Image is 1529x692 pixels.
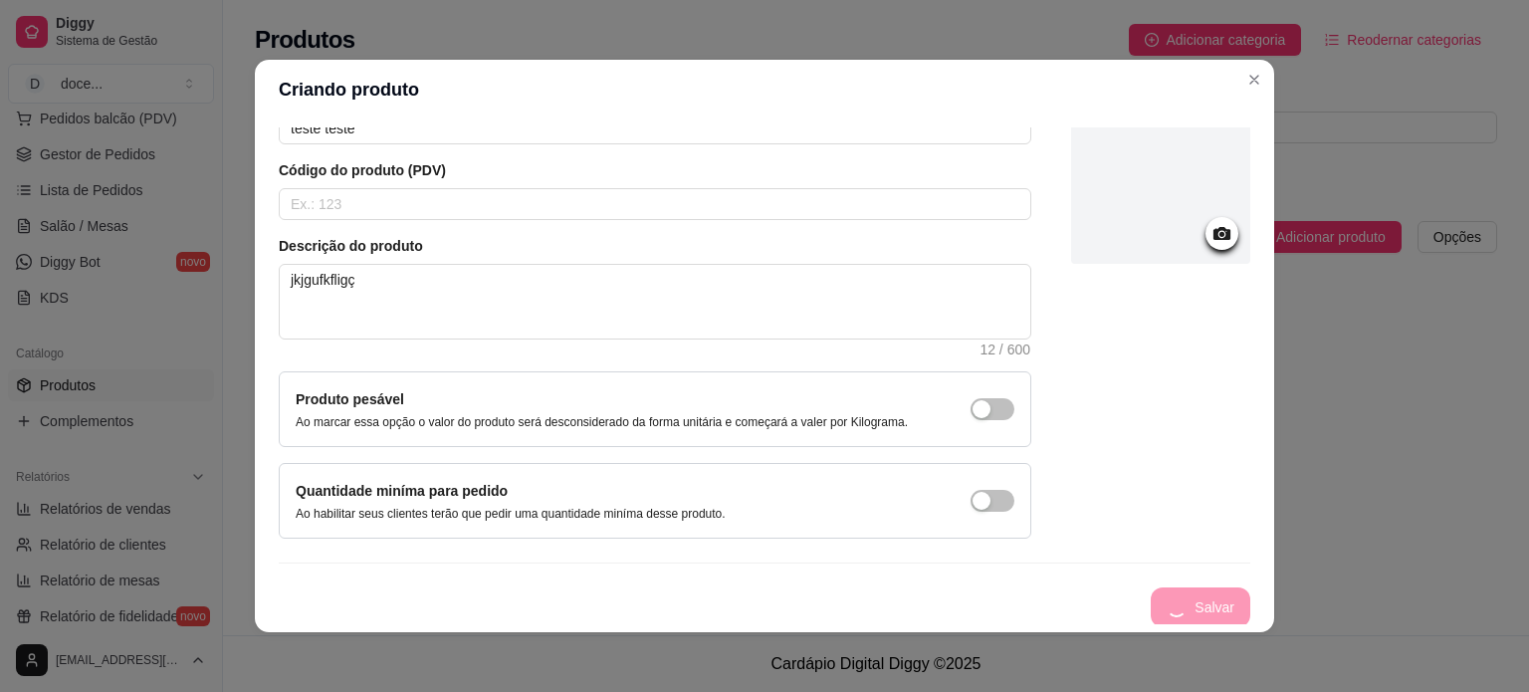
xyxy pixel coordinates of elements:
[296,414,908,430] p: Ao marcar essa opção o valor do produto será desconsiderado da forma unitária e começará a valer ...
[279,188,1031,220] input: Ex.: 123
[279,113,1031,144] input: Ex.: Hamburguer de costela
[1238,64,1270,96] button: Close
[255,60,1274,119] header: Criando produto
[279,160,1031,180] article: Código do produto (PDV)
[296,506,726,522] p: Ao habilitar seus clientes terão que pedir uma quantidade miníma desse produto.
[296,483,508,499] label: Quantidade miníma para pedido
[279,236,1031,256] article: Descrição do produto
[280,265,1030,339] textarea: jkjgufkfligç
[296,391,404,407] label: Produto pesável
